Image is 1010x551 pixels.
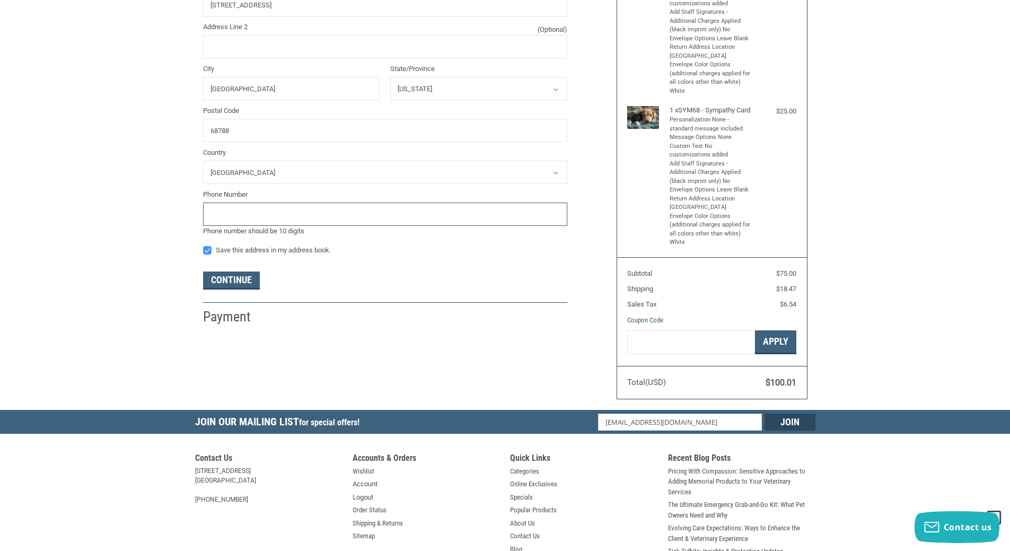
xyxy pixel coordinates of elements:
[776,269,796,277] span: $75.00
[510,492,533,503] a: Specials
[203,246,567,255] label: Save this address in my address book.
[670,106,752,115] h4: 1 x SYM68 - Sympathy Card
[670,142,752,160] li: Custom Text No customizations added
[668,523,815,544] a: Evolving Care Expectations: Ways to Enhance the Client & Veterinary Experience
[915,511,999,543] button: Contact us
[353,466,374,477] a: Wishlist
[353,531,375,541] a: Sitemap
[668,500,815,520] a: The Ultimate Emergency Grab-and-Go Kit: What Pet Owners Need and Why
[627,300,656,308] span: Sales Tax
[203,64,380,74] label: City
[670,43,752,60] li: Return Address Location [GEOGRAPHIC_DATA]
[670,186,752,195] li: Envelope Options Leave Blank
[754,106,796,117] div: $25.00
[203,308,265,326] h2: Payment
[353,479,377,489] a: Account
[627,285,653,293] span: Shipping
[195,453,342,466] h5: Contact Us
[203,147,567,158] label: Country
[766,378,796,388] span: $100.01
[668,453,815,466] h5: Recent Blog Posts
[780,300,796,308] span: $6.54
[353,492,373,503] a: Logout
[670,133,752,142] li: Message Options None
[755,330,796,354] button: Apply
[203,22,567,32] label: Address Line 2
[670,160,752,186] li: Add Staff Signatures - Additional Charges Applied (black imprint only) No
[670,212,752,247] li: Envelope Color Options (additional charges applied for all colors other than white) White
[510,479,557,489] a: Online Exclusives
[203,226,567,237] div: Phone number should be 10 digits
[627,330,755,354] input: Gift Certificate or Coupon Code
[510,505,557,515] a: Popular Products
[353,453,500,466] h5: Accounts & Orders
[776,285,796,293] span: $18.47
[353,505,387,515] a: Order Status
[195,410,365,437] h5: Join Our Mailing List
[670,116,752,133] li: Personalization None - standard message included
[203,106,567,116] label: Postal Code
[670,60,752,95] li: Envelope Color Options (additional charges applied for all colors other than white) White
[390,64,567,74] label: State/Province
[299,417,359,427] span: for special offers!
[670,8,752,34] li: Add Staff Signatures - Additional Charges Applied (black imprint only) No
[195,466,342,504] address: [STREET_ADDRESS] [GEOGRAPHIC_DATA] [PHONE_NUMBER]
[765,414,815,431] input: Join
[627,316,663,324] a: Coupon Code
[510,453,657,466] h5: Quick Links
[627,378,666,387] span: Total (USD)
[670,195,752,212] li: Return Address Location [GEOGRAPHIC_DATA]
[510,466,539,477] a: Categories
[944,521,992,533] span: Contact us
[668,466,815,497] a: Pricing With Compassion: Sensitive Approaches to Adding Memorial Products to Your Veterinary Serv...
[510,531,540,541] a: Contact Us
[598,414,762,431] input: Email
[538,24,567,35] small: (Optional)
[203,272,260,290] button: Continue
[353,518,403,529] a: Shipping & Returns
[627,269,652,277] span: Subtotal
[670,34,752,43] li: Envelope Options Leave Blank
[510,518,535,529] a: About Us
[203,189,567,200] label: Phone Number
